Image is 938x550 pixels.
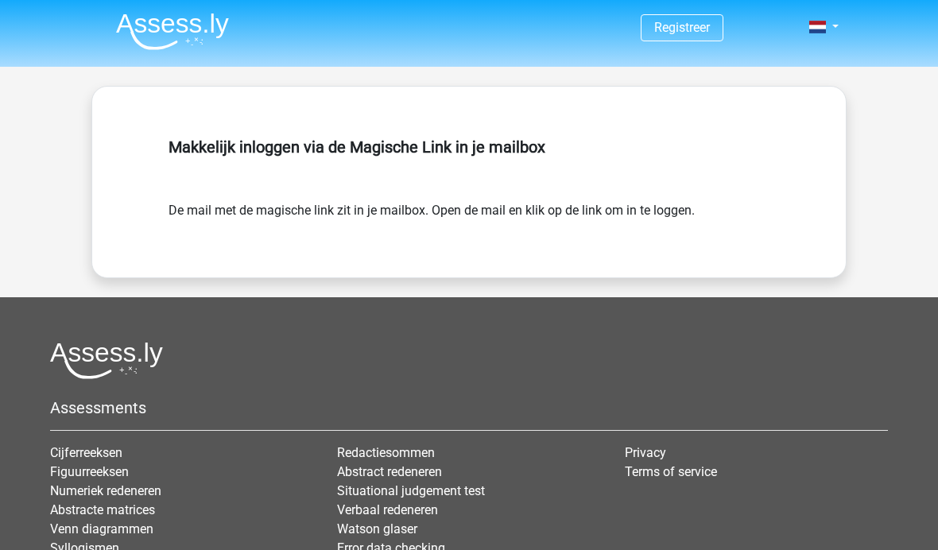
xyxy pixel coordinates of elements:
[50,464,129,479] a: Figuurreeksen
[116,13,229,50] img: Assessly
[654,20,710,35] a: Registreer
[50,521,153,536] a: Venn diagrammen
[50,502,155,517] a: Abstracte matrices
[337,483,485,498] a: Situational judgement test
[625,464,717,479] a: Terms of service
[337,445,435,460] a: Redactiesommen
[169,201,769,220] form: De mail met de magische link zit in je mailbox. Open de mail en klik op de link om in te loggen.
[50,445,122,460] a: Cijferreeksen
[50,398,888,417] h5: Assessments
[50,342,163,379] img: Assessly logo
[625,445,666,460] a: Privacy
[337,464,442,479] a: Abstract redeneren
[337,502,438,517] a: Verbaal redeneren
[50,483,161,498] a: Numeriek redeneren
[169,137,769,157] h5: Makkelijk inloggen via de Magische Link in je mailbox
[337,521,417,536] a: Watson glaser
